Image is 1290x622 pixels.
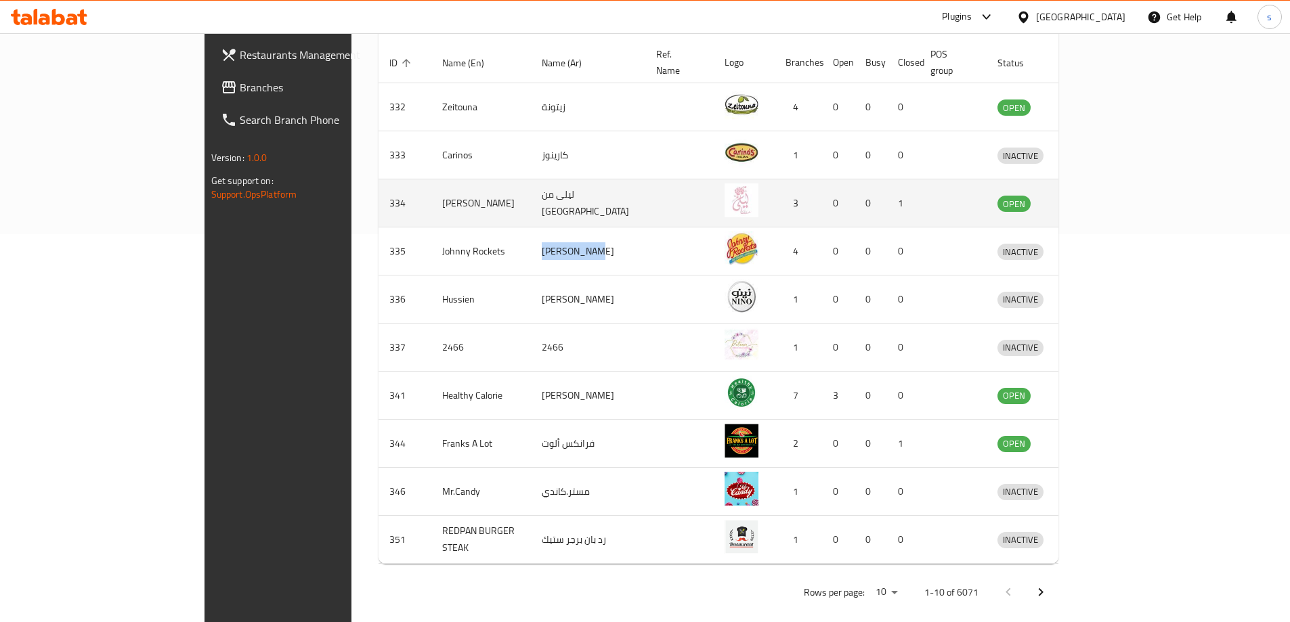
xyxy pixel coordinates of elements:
td: 1 [775,468,822,516]
div: INACTIVE [997,340,1044,356]
td: 0 [822,179,855,227]
td: 0 [822,420,855,468]
img: Johnny Rockets [725,231,758,265]
td: 0 [822,275,855,324]
span: Search Branch Phone [240,112,409,128]
td: 0 [855,179,887,227]
div: OPEN [997,436,1031,452]
td: 0 [887,227,920,275]
td: 2466 [431,324,531,372]
td: 1 [887,179,920,227]
td: رد بان برجر ستيك [531,516,645,564]
td: [PERSON_NAME] [431,179,531,227]
img: Mr.Candy [725,472,758,506]
span: Get support on: [211,172,274,190]
img: Hussien [725,280,758,313]
td: 1 [775,516,822,564]
th: Busy [855,42,887,83]
td: 0 [887,83,920,131]
td: 0 [855,372,887,420]
td: 0 [822,324,855,372]
span: 1.0.0 [246,149,267,166]
img: 2466 [725,328,758,361]
td: 0 [822,83,855,131]
span: Ref. Name [656,46,697,79]
td: [PERSON_NAME] [531,275,645,324]
td: 0 [855,227,887,275]
td: [PERSON_NAME] [531,227,645,275]
td: 1 [775,131,822,179]
td: 0 [887,275,920,324]
span: INACTIVE [997,484,1044,499]
span: OPEN [997,100,1031,116]
td: Healthy Calorie [431,372,531,420]
td: 0 [822,227,855,275]
span: Name (En) [442,55,502,71]
td: 0 [887,372,920,420]
div: INACTIVE [997,244,1044,260]
td: 2466 [531,324,645,372]
a: Branches [210,71,420,104]
table: enhanced table [379,42,1106,564]
span: INACTIVE [997,148,1044,164]
a: Search Branch Phone [210,104,420,136]
td: فرانكس ألوت [531,420,645,468]
td: 1 [775,275,822,324]
button: Next page [1025,576,1057,608]
td: ليلى من [GEOGRAPHIC_DATA] [531,179,645,227]
img: Franks A Lot [725,424,758,458]
span: INACTIVE [997,340,1044,355]
span: Restaurants Management [240,47,409,63]
span: OPEN [997,196,1031,212]
td: Carinos [431,131,531,179]
td: 0 [855,516,887,564]
div: [GEOGRAPHIC_DATA] [1036,9,1125,24]
td: 0 [887,516,920,564]
span: OPEN [997,388,1031,403]
span: Branches [240,79,409,95]
a: Restaurants Management [210,39,420,71]
span: Status [997,55,1041,71]
p: 1-10 of 6071 [924,584,979,601]
span: INACTIVE [997,532,1044,548]
span: INACTIVE [997,292,1044,307]
img: Healthy Calorie [725,376,758,409]
div: INACTIVE [997,292,1044,308]
a: Support.OpsPlatform [211,185,297,203]
td: 0 [887,468,920,516]
td: 4 [775,227,822,275]
td: 3 [822,372,855,420]
td: 0 [822,516,855,564]
img: REDPAN BURGER STEAK [725,520,758,554]
span: ID [389,55,415,71]
td: 1 [887,420,920,468]
td: Mr.Candy [431,468,531,516]
span: POS group [930,46,970,79]
td: 0 [855,420,887,468]
td: 0 [855,131,887,179]
th: Logo [714,42,775,83]
td: Franks A Lot [431,420,531,468]
th: Branches [775,42,822,83]
td: 7 [775,372,822,420]
img: Leila Min Lebnan [725,183,758,217]
td: 3 [775,179,822,227]
td: 4 [775,83,822,131]
td: 0 [855,275,887,324]
th: Closed [887,42,920,83]
div: OPEN [997,388,1031,404]
td: [PERSON_NAME] [531,372,645,420]
span: s [1267,9,1272,24]
img: Carinos [725,135,758,169]
td: Johnny Rockets [431,227,531,275]
td: 0 [887,131,920,179]
p: Rows per page: [804,584,865,601]
td: Hussien [431,275,531,324]
td: Zeitouna [431,83,531,131]
td: مستر.كاندي [531,468,645,516]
